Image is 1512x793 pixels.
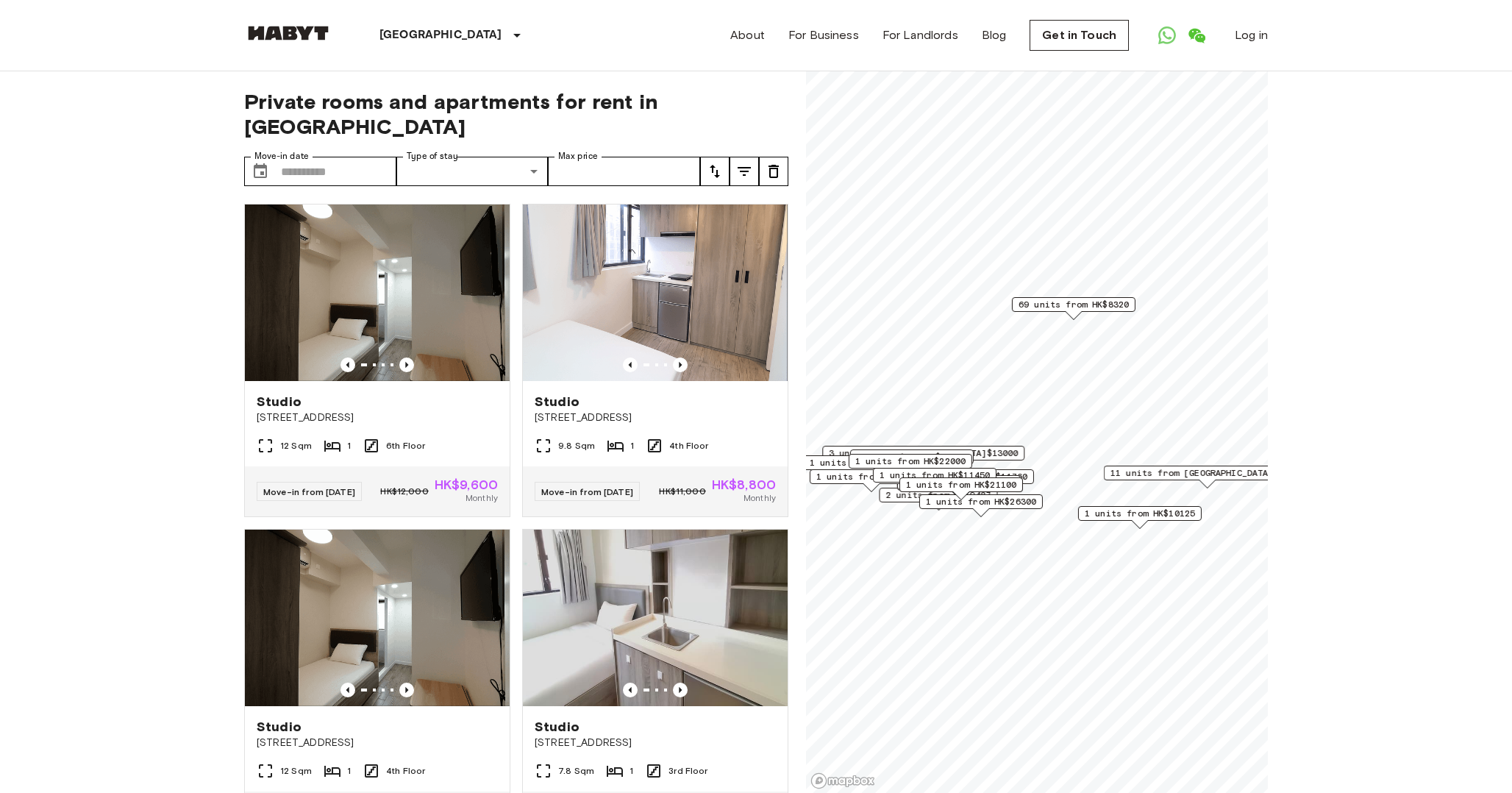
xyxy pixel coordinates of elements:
span: 2 units from HK$9487 [885,488,991,502]
span: 1 [630,764,633,778]
span: 69 units from HK$8320 [1019,298,1129,311]
span: 1 units from HK$26300 [926,495,1036,508]
p: [GEOGRAPHIC_DATA] [379,26,502,44]
span: [STREET_ADDRESS] [535,410,776,425]
span: HK$12,000 [380,485,428,498]
label: Type of stay [407,150,458,163]
img: Marketing picture of unit HK-01-067-018-01 [523,530,788,706]
span: 1 [347,764,351,778]
button: Previous image [340,358,355,372]
span: 12 Sqm [280,439,312,452]
a: Get in Touch [1030,20,1129,51]
a: About [730,26,765,44]
button: Previous image [673,358,688,372]
span: HK$8,800 [712,478,776,491]
img: Marketing picture of unit HK-01-067-019-01 [245,530,510,706]
div: Map marker [919,494,1043,517]
a: Mapbox logo [810,772,875,789]
button: tune [730,157,759,186]
button: Previous image [623,358,638,372]
span: Studio [535,718,580,736]
span: Private rooms and apartments for rent in [GEOGRAPHIC_DATA] [244,89,788,139]
div: Map marker [849,454,972,477]
img: Marketing picture of unit HK-01-067-028-01 [245,205,510,381]
div: Map marker [1078,506,1202,529]
span: Monthly [743,491,776,505]
a: For Landlords [882,26,958,44]
span: 3rd Floor [668,764,707,778]
button: Choose date [246,157,275,186]
span: 9.8 Sqm [558,439,595,452]
div: Map marker [873,468,996,491]
span: 12 Sqm [280,764,312,778]
div: Map marker [810,469,933,492]
span: Studio [535,393,580,410]
span: 1 units from HK$11200 [816,470,927,483]
button: tune [700,157,730,186]
span: Studio [257,393,302,410]
span: [STREET_ADDRESS] [535,736,776,750]
span: 1 units from HK$11450 [880,469,990,482]
span: 4th Floor [669,439,708,452]
img: Habyt [244,26,332,40]
span: 6th Floor [386,439,425,452]
span: [STREET_ADDRESS] [257,736,498,750]
a: Marketing picture of unit HK-01-067-028-01Previous imagePrevious imageStudio[STREET_ADDRESS]12 Sq... [244,204,510,517]
span: Monthly [466,491,498,505]
span: 1 units from HK$10650 [810,456,920,469]
button: Previous image [340,683,355,697]
span: 1 units from HK$10125 [1085,507,1195,520]
label: Max price [558,150,598,163]
span: 4th Floor [386,764,425,778]
span: 1 units from HK$22000 [855,455,966,468]
a: Open WeChat [1182,21,1211,50]
button: tune [759,157,788,186]
div: Map marker [850,449,974,472]
a: Open WhatsApp [1152,21,1182,50]
span: 1 [630,439,634,452]
button: Previous image [673,683,688,697]
div: Map marker [822,446,1024,469]
span: [STREET_ADDRESS] [257,410,498,425]
span: 1 [347,439,351,452]
button: Previous image [399,358,414,372]
span: Studio [257,718,302,736]
span: HK$9,600 [435,478,498,491]
a: Marketing picture of unit HK-01-067-021-01Previous imagePrevious imageStudio[STREET_ADDRESS]9.8 S... [522,204,788,517]
span: 11 units from [GEOGRAPHIC_DATA]$13300 [1110,466,1305,480]
a: Log in [1235,26,1268,44]
span: 3 units from [GEOGRAPHIC_DATA]$13000 [829,447,1018,460]
span: HK$11,000 [659,485,705,498]
div: Map marker [879,488,997,511]
img: Marketing picture of unit HK-01-067-021-01 [523,205,788,381]
label: Move-in date [254,150,309,163]
div: Map marker [1104,466,1312,488]
span: Move-in from [DATE] [541,486,633,497]
a: For Business [788,26,859,44]
span: Move-in from [DATE] [263,486,355,497]
button: Previous image [623,683,638,697]
button: Previous image [399,683,414,697]
span: 2 units from HK$10170 [857,450,967,463]
span: 7.8 Sqm [558,764,594,778]
a: Blog [982,26,1007,44]
div: Map marker [1012,297,1135,320]
span: 1 units from HK$21100 [906,478,1016,491]
div: Map marker [899,477,1023,500]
